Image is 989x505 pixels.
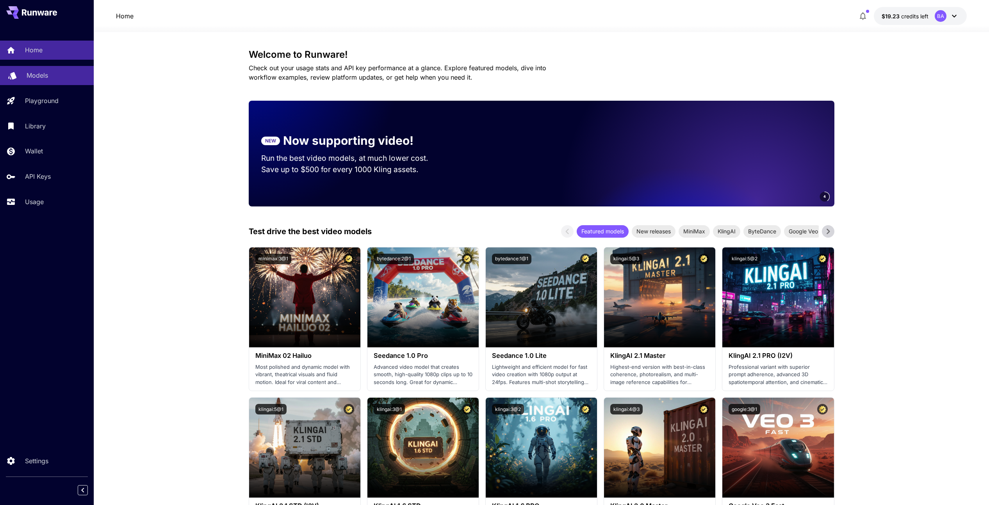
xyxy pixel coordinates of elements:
p: Wallet [25,146,43,156]
p: NEW [265,137,276,144]
button: minimax:3@1 [255,254,291,264]
img: alt [486,398,597,498]
p: Professional variant with superior prompt adherence, advanced 3D spatiotemporal attention, and ci... [729,363,827,386]
button: klingai:3@2 [492,404,524,414]
button: klingai:5@2 [729,254,761,264]
img: alt [486,247,597,347]
span: Google Veo [784,227,823,235]
button: klingai:3@1 [374,404,405,414]
img: alt [249,398,360,498]
div: $19.2308 [882,12,928,20]
div: ByteDance [743,225,781,238]
nav: breadcrumb [116,11,134,21]
span: ByteDance [743,227,781,235]
p: Now supporting video! [283,132,413,149]
p: API Keys [25,172,51,181]
p: Test drive the best video models [249,226,372,237]
p: Most polished and dynamic model with vibrant, theatrical visuals and fluid motion. Ideal for vira... [255,363,354,386]
button: klingai:5@1 [255,404,287,414]
p: Models [27,71,48,80]
p: Save up to $500 for every 1000 Kling assets. [261,164,443,175]
button: Certified Model – Vetted for best performance and includes a commercial license. [817,254,828,264]
p: Settings [25,456,48,466]
h3: MiniMax 02 Hailuo [255,352,354,359]
p: Run the best video models, at much lower cost. [261,153,443,164]
h3: Seedance 1.0 Pro [374,352,472,359]
span: credits left [901,13,928,20]
button: Collapse sidebar [78,485,88,495]
div: Featured models [577,225,629,238]
button: klingai:5@3 [610,254,642,264]
span: MiniMax [679,227,710,235]
div: New releases [632,225,675,238]
span: $19.23 [882,13,901,20]
h3: KlingAI 2.1 Master [610,352,709,359]
h3: KlingAI 2.1 PRO (I2V) [729,352,827,359]
p: Lightweight and efficient model for fast video creation with 1080p output at 24fps. Features mult... [492,363,591,386]
div: BA [935,10,946,22]
div: Google Veo [784,225,823,238]
button: Certified Model – Vetted for best performance and includes a commercial license. [462,254,472,264]
button: bytedance:1@1 [492,254,531,264]
button: klingai:4@3 [610,404,643,414]
button: Certified Model – Vetted for best performance and includes a commercial license. [462,404,472,414]
p: Library [25,121,46,131]
span: Check out your usage stats and API key performance at a glance. Explore featured models, dive int... [249,64,546,81]
button: Certified Model – Vetted for best performance and includes a commercial license. [699,254,709,264]
h3: Seedance 1.0 Lite [492,352,591,359]
div: Collapse sidebar [84,483,94,497]
button: Certified Model – Vetted for best performance and includes a commercial license. [817,404,828,414]
p: Highest-end version with best-in-class coherence, photorealism, and multi-image reference capabil... [610,363,709,386]
span: KlingAI [713,227,740,235]
p: Advanced video model that creates smooth, high-quality 1080p clips up to 10 seconds long. Great f... [374,363,472,386]
span: New releases [632,227,675,235]
button: Certified Model – Vetted for best performance and includes a commercial license. [580,254,591,264]
img: alt [249,247,360,347]
div: MiniMax [679,225,710,238]
h3: Welcome to Runware! [249,49,834,60]
p: Usage [25,197,44,206]
img: alt [722,398,834,498]
p: Home [25,45,43,55]
a: Home [116,11,134,21]
button: Certified Model – Vetted for best performance and includes a commercial license. [580,404,591,414]
img: alt [367,247,479,347]
img: alt [604,398,715,498]
span: Featured models [577,227,629,235]
button: google:3@1 [729,404,760,414]
span: 4 [823,194,826,199]
button: Certified Model – Vetted for best performance and includes a commercial license. [344,404,354,414]
p: Playground [25,96,59,105]
button: Certified Model – Vetted for best performance and includes a commercial license. [699,404,709,414]
img: alt [722,247,834,347]
button: bytedance:2@1 [374,254,414,264]
img: alt [367,398,479,498]
button: Certified Model – Vetted for best performance and includes a commercial license. [344,254,354,264]
img: alt [604,247,715,347]
button: $19.2308BA [874,7,967,25]
div: KlingAI [713,225,740,238]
